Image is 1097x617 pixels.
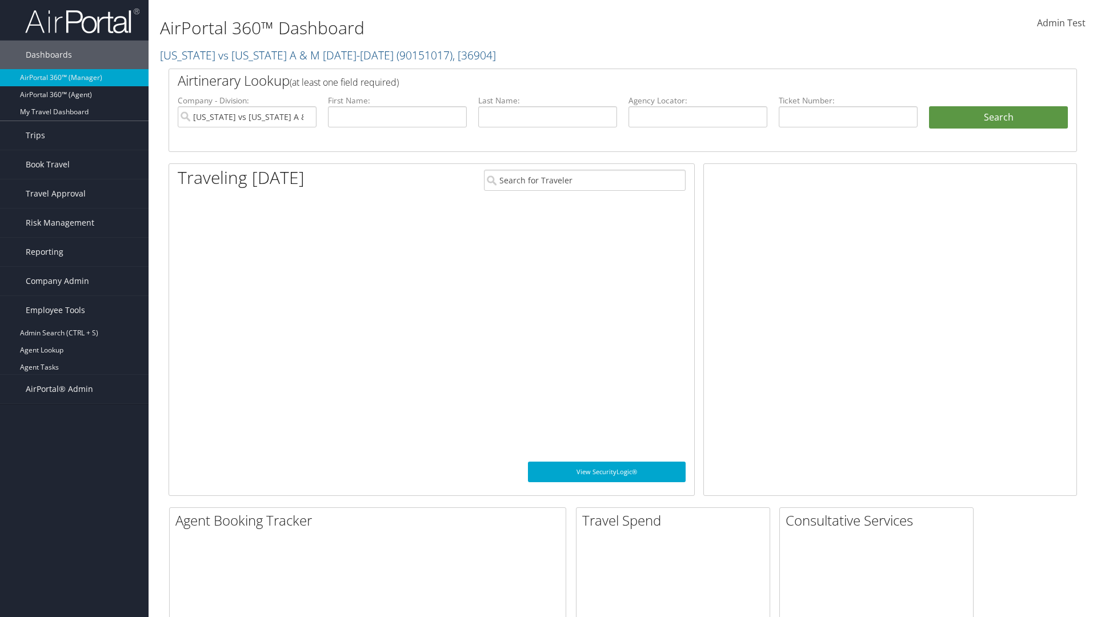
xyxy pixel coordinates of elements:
[26,41,72,69] span: Dashboards
[779,95,918,106] label: Ticket Number:
[178,95,317,106] label: Company - Division:
[26,150,70,179] span: Book Travel
[175,511,566,530] h2: Agent Booking Tracker
[178,71,992,90] h2: Airtinerary Lookup
[290,76,399,89] span: (at least one field required)
[26,209,94,237] span: Risk Management
[160,47,496,63] a: [US_STATE] vs [US_STATE] A & M [DATE]-[DATE]
[26,267,89,295] span: Company Admin
[328,95,467,106] label: First Name:
[478,95,617,106] label: Last Name:
[528,462,686,482] a: View SecurityLogic®
[929,106,1068,129] button: Search
[26,375,93,403] span: AirPortal® Admin
[1037,17,1086,29] span: Admin Test
[26,179,86,208] span: Travel Approval
[582,511,770,530] h2: Travel Spend
[26,238,63,266] span: Reporting
[160,16,777,40] h1: AirPortal 360™ Dashboard
[26,296,85,324] span: Employee Tools
[178,166,305,190] h1: Traveling [DATE]
[1037,6,1086,41] a: Admin Test
[484,170,686,191] input: Search for Traveler
[628,95,767,106] label: Agency Locator:
[26,121,45,150] span: Trips
[397,47,453,63] span: ( 90151017 )
[786,511,973,530] h2: Consultative Services
[25,7,139,34] img: airportal-logo.png
[453,47,496,63] span: , [ 36904 ]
